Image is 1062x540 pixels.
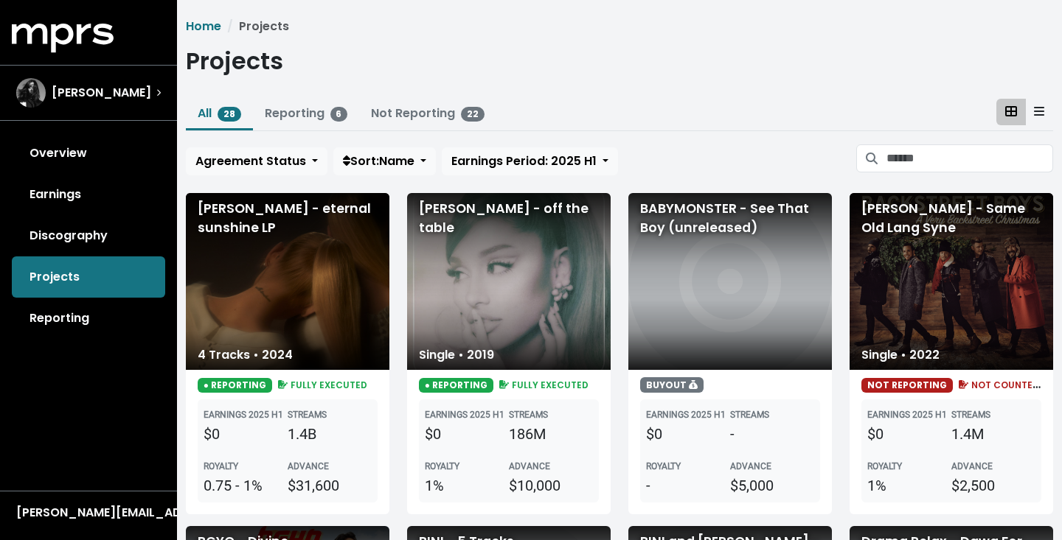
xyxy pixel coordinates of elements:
div: 0.75 - 1% [204,474,288,497]
a: All28 [198,105,241,122]
div: $0 [646,423,730,445]
a: mprs logo [12,29,114,46]
span: [PERSON_NAME] [52,84,151,102]
nav: breadcrumb [186,18,1053,35]
b: ADVANCE [951,461,993,471]
div: [PERSON_NAME] - off the table [407,193,611,370]
b: STREAMS [288,410,327,420]
span: ● REPORTING [198,378,272,393]
b: ROYALTY [204,461,238,471]
div: 1.4B [288,423,372,445]
b: EARNINGS 2025 H1 [867,410,947,420]
div: 1.4M [951,423,1035,445]
b: EARNINGS 2025 H1 [646,410,726,420]
div: $2,500 [951,474,1035,497]
button: [PERSON_NAME][EMAIL_ADDRESS][DOMAIN_NAME] [12,503,165,522]
div: [PERSON_NAME] - eternal sunshine LP [186,193,389,370]
span: Earnings Period: 2025 H1 [451,152,597,169]
div: [PERSON_NAME] - Same Old Lang Syne [850,193,1053,370]
b: STREAMS [951,410,990,420]
a: Not Reporting22 [371,105,485,122]
li: Projects [221,18,289,35]
span: BUYOUT [640,377,704,393]
a: Reporting [12,298,165,339]
span: 28 [218,107,241,122]
b: STREAMS [730,410,769,420]
b: ROYALTY [425,461,459,471]
span: NOT REPORTING [861,378,953,393]
div: 1% [867,474,951,497]
span: FULLY EXECUTED [496,379,589,391]
a: Home [186,18,221,35]
a: Discography [12,215,165,256]
span: FULLY EXECUTED [275,379,368,391]
div: - [730,423,814,445]
span: ● REPORTING [419,378,493,393]
h1: Projects [186,47,283,75]
div: $0 [425,423,509,445]
a: Overview [12,133,165,174]
div: $0 [867,423,951,445]
span: Sort: Name [343,152,414,169]
div: BABYMONSTER - See That Boy (unreleased) [628,193,832,370]
div: [PERSON_NAME][EMAIL_ADDRESS][DOMAIN_NAME] [16,504,161,522]
button: Earnings Period: 2025 H1 [442,147,618,175]
img: The selected account / producer [16,78,46,108]
div: $5,000 [730,474,814,497]
b: ADVANCE [730,461,771,471]
div: - [646,474,730,497]
span: 6 [330,107,348,122]
svg: Table View [1034,105,1044,117]
div: Single • 2019 [407,340,506,370]
b: ADVANCE [288,461,329,471]
button: Sort:Name [333,147,436,175]
div: 186M [509,423,593,445]
input: Search projects [886,144,1053,172]
button: Agreement Status [186,147,327,175]
b: ROYALTY [646,461,681,471]
div: Single • 2022 [850,340,951,370]
a: Reporting6 [265,105,348,122]
b: ROYALTY [867,461,902,471]
a: Earnings [12,174,165,215]
span: Agreement Status [195,152,306,169]
div: $10,000 [509,474,593,497]
b: EARNINGS 2025 H1 [425,410,504,420]
span: 22 [461,107,485,122]
svg: Card View [1005,105,1017,117]
div: $31,600 [288,474,372,497]
b: EARNINGS 2025 H1 [204,410,283,420]
div: 4 Tracks • 2024 [186,340,305,370]
b: STREAMS [509,410,548,420]
b: ADVANCE [509,461,550,471]
div: $0 [204,423,288,445]
div: 1% [425,474,509,497]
